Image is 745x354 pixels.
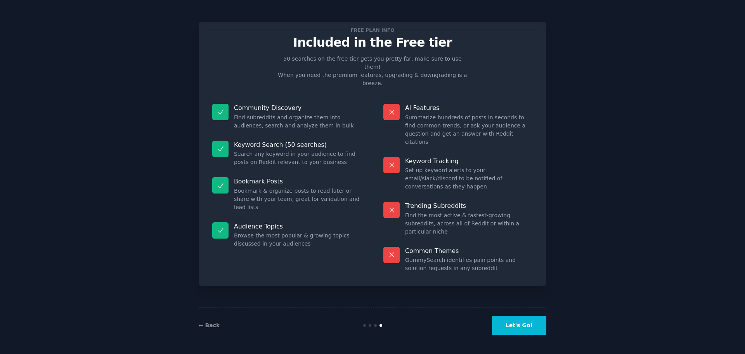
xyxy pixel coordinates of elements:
p: Common Themes [405,247,533,255]
p: Trending Subreddits [405,202,533,210]
dd: Find subreddits and organize them into audiences, search and analyze them in bulk [234,113,362,130]
p: Keyword Tracking [405,157,533,165]
p: Audience Topics [234,222,362,230]
button: Let's Go! [492,316,546,335]
p: AI Features [405,104,533,112]
a: ← Back [199,322,220,328]
dd: Bookmark & organize posts to read later or share with your team, great for validation and lead lists [234,187,362,211]
dd: Browse the most popular & growing topics discussed in your audiences [234,232,362,248]
dd: Summarize hundreds of posts in seconds to find common trends, or ask your audience a question and... [405,113,533,146]
dd: GummySearch identifies pain points and solution requests in any subreddit [405,256,533,272]
span: Free plan info [349,26,396,34]
p: Bookmark Posts [234,177,362,185]
p: Community Discovery [234,104,362,112]
dd: Search any keyword in your audience to find posts on Reddit relevant to your business [234,150,362,166]
p: Included in the Free tier [207,36,538,49]
p: 50 searches on the free tier gets you pretty far, make sure to use them! When you need the premiu... [275,55,470,87]
dd: Set up keyword alerts to your email/slack/discord to be notified of conversations as they happen [405,166,533,191]
p: Keyword Search (50 searches) [234,141,362,149]
dd: Find the most active & fastest-growing subreddits, across all of Reddit or within a particular niche [405,211,533,236]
